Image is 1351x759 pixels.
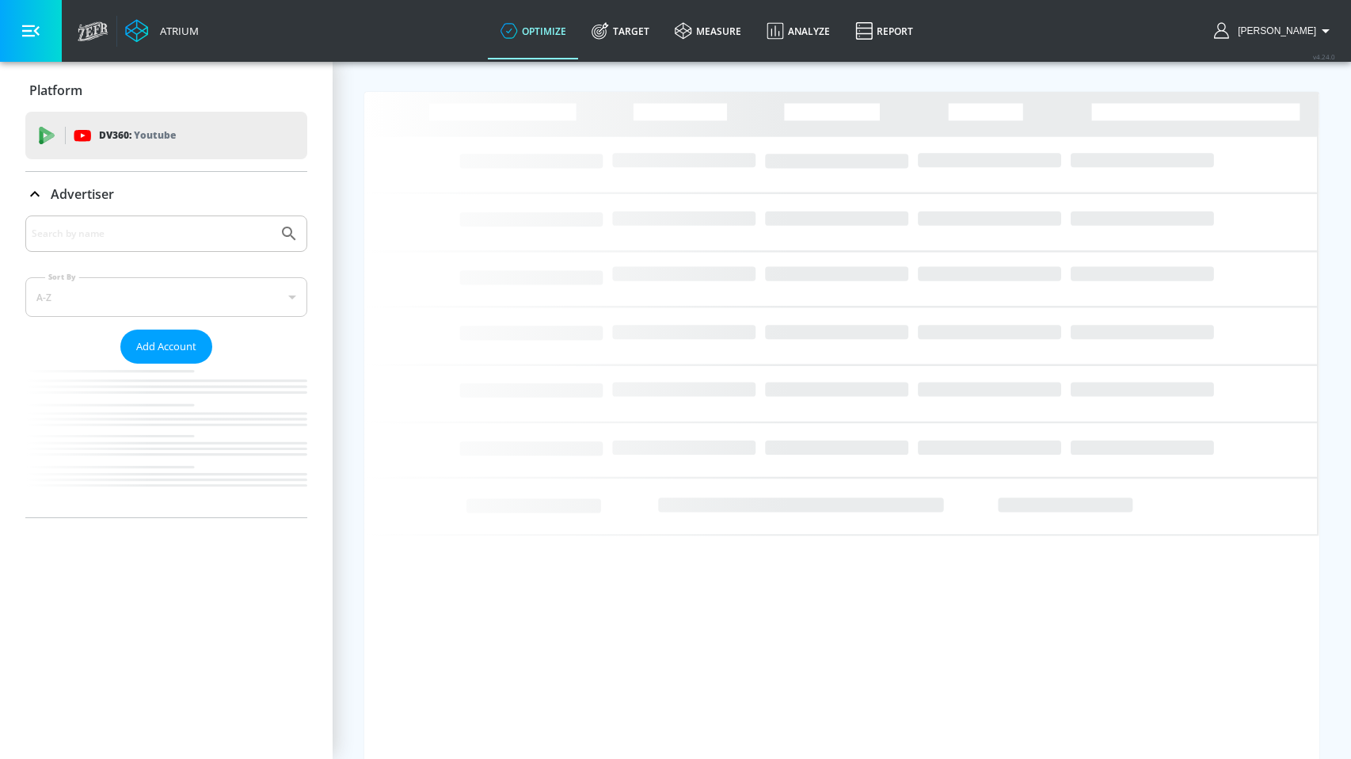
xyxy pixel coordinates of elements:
p: Youtube [134,127,176,143]
label: Sort By [45,272,79,282]
button: [PERSON_NAME] [1214,21,1335,40]
div: Advertiser [25,215,307,517]
div: A-Z [25,277,307,317]
div: DV360: Youtube [25,112,307,159]
a: measure [662,2,754,59]
p: Advertiser [51,185,114,203]
a: optimize [488,2,579,59]
div: Atrium [154,24,199,38]
span: v 4.24.0 [1313,52,1335,61]
a: Atrium [125,19,199,43]
nav: list of Advertiser [25,364,307,517]
p: DV360: [99,127,176,144]
span: login as: uyen.hoang@zefr.com [1231,25,1316,36]
a: Report [843,2,926,59]
div: Advertiser [25,172,307,216]
p: Platform [29,82,82,99]
input: Search by name [32,223,272,244]
button: Add Account [120,330,212,364]
div: Platform [25,68,307,113]
span: Add Account [136,338,196,356]
a: Target [579,2,662,59]
a: Analyze [754,2,843,59]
